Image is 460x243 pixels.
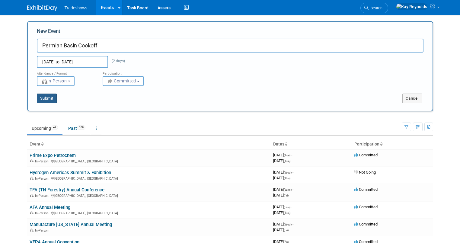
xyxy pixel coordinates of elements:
[37,76,75,86] button: In-Person
[354,205,378,209] span: Committed
[284,142,287,146] a: Sort by Start Date
[292,170,293,174] span: -
[37,94,57,103] button: Submit
[35,229,50,232] span: In-Person
[77,125,85,130] span: 109
[35,194,50,198] span: In-Person
[30,222,112,227] a: Manufacture [US_STATE] Annual Meeting
[30,153,76,158] a: Prime Expo Petrochem
[35,211,50,215] span: In-Person
[402,94,422,103] button: Cancel
[284,171,292,174] span: (Wed)
[65,5,88,10] span: Tradeshows
[273,176,290,180] span: [DATE]
[273,153,292,157] span: [DATE]
[30,205,70,210] a: AFA Annual Meeting
[64,123,90,134] a: Past109
[51,125,58,130] span: 42
[37,28,60,37] label: New Event
[360,3,388,13] a: Search
[354,153,378,157] span: Committed
[27,139,271,149] th: Event
[284,188,292,191] span: (Wed)
[30,211,34,214] img: In-Person Event
[354,187,378,192] span: Committed
[30,187,104,193] a: TFA (TN Forestry) Annual Conference
[284,229,289,232] span: (Fri)
[273,210,290,215] span: [DATE]
[273,170,293,174] span: [DATE]
[37,68,94,76] div: Attendance / Format:
[30,176,268,181] div: [GEOGRAPHIC_DATA], [GEOGRAPHIC_DATA]
[354,170,376,174] span: Not Going
[40,142,43,146] a: Sort by Event Name
[284,211,290,215] span: (Tue)
[37,39,423,53] input: Name of Trade Show / Conference
[273,187,293,192] span: [DATE]
[30,170,111,175] a: Hydrogen Americas Summit & Exhibition
[284,154,290,157] span: (Tue)
[292,187,293,192] span: -
[35,177,50,181] span: In-Person
[292,222,293,226] span: -
[273,158,290,163] span: [DATE]
[354,222,378,226] span: Committed
[103,68,160,76] div: Participation:
[30,229,34,232] img: In-Person Event
[271,139,352,149] th: Dates
[30,194,34,197] img: In-Person Event
[396,3,427,10] img: Kay Reynolds
[30,159,34,162] img: In-Person Event
[30,158,268,163] div: [GEOGRAPHIC_DATA], [GEOGRAPHIC_DATA]
[273,193,289,197] span: [DATE]
[27,123,62,134] a: Upcoming42
[284,194,289,197] span: (Fri)
[291,153,292,157] span: -
[107,78,136,83] span: Committed
[103,76,144,86] button: Committed
[30,177,34,180] img: In-Person Event
[273,205,292,209] span: [DATE]
[41,78,67,83] span: In-Person
[27,5,57,11] img: ExhibitDay
[284,206,290,209] span: (Sun)
[273,228,289,232] span: [DATE]
[30,193,268,198] div: [GEOGRAPHIC_DATA], [GEOGRAPHIC_DATA]
[284,177,290,180] span: (Thu)
[284,159,290,163] span: (Tue)
[273,222,293,226] span: [DATE]
[35,159,50,163] span: In-Person
[352,139,433,149] th: Participation
[369,6,382,10] span: Search
[30,210,268,215] div: [GEOGRAPHIC_DATA], [GEOGRAPHIC_DATA]
[379,142,382,146] a: Sort by Participation Type
[108,59,125,63] span: (2 days)
[291,205,292,209] span: -
[284,223,292,226] span: (Wed)
[37,56,108,68] input: Start Date - End Date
